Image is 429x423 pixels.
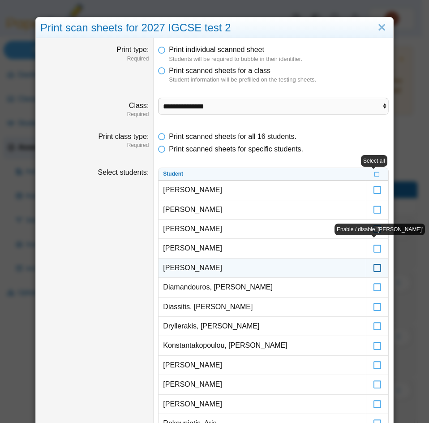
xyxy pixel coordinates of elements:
[169,55,389,63] dfn: Students will be required to bubble in their identifier.
[159,395,366,414] td: [PERSON_NAME]
[169,133,296,140] span: Print scanned sheets for all 16 students.
[361,155,387,167] div: Select all
[159,259,366,278] td: [PERSON_NAME]
[40,55,149,63] dfn: Required
[129,102,149,109] label: Class
[169,145,303,153] span: Print scanned sheets for specific students.
[98,168,149,176] label: Select students
[159,356,366,375] td: [PERSON_NAME]
[169,67,270,74] span: Print scanned sheets for a class
[159,336,366,355] td: Konstantakopoulou, [PERSON_NAME]
[159,375,366,394] td: [PERSON_NAME]
[159,200,366,220] td: [PERSON_NAME]
[40,111,149,118] dfn: Required
[159,278,366,297] td: Diamandouros, [PERSON_NAME]
[159,317,366,336] td: Dryllerakis, [PERSON_NAME]
[159,239,366,258] td: [PERSON_NAME]
[169,46,264,53] span: Print individual scanned sheet
[159,168,366,181] th: Student
[36,17,393,39] div: Print scan sheets for 2027 IGCSE test 2
[335,224,425,236] div: Enable / disable '[PERSON_NAME]'
[159,181,366,200] td: [PERSON_NAME]
[116,46,149,53] label: Print type
[159,298,366,317] td: Diassitis, [PERSON_NAME]
[169,76,389,84] dfn: Student information will be prefilled on the testing sheets.
[375,20,389,35] a: Close
[40,142,149,149] dfn: Required
[159,220,366,239] td: [PERSON_NAME]
[98,133,149,140] label: Print class type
